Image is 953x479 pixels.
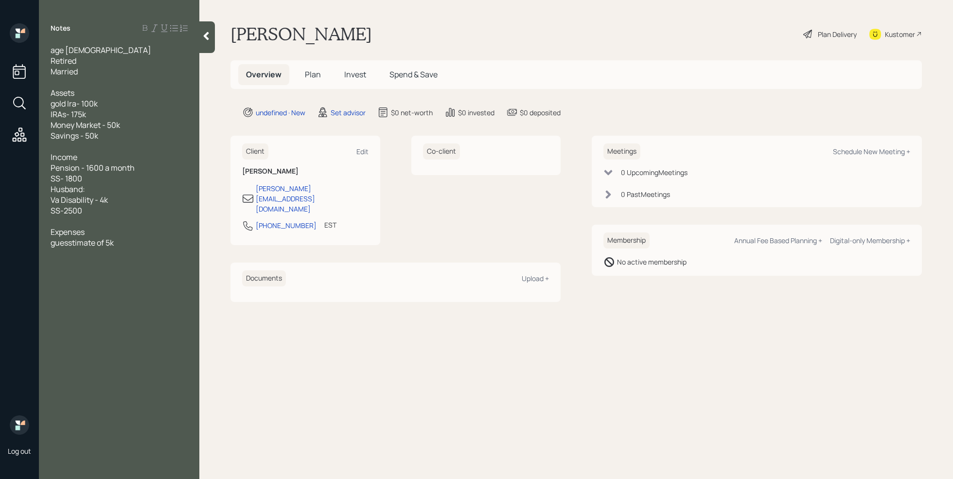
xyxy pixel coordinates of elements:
span: Invest [344,69,366,80]
span: Assets [51,88,74,98]
div: Edit [356,147,369,156]
span: Savings - 50k [51,130,98,141]
div: $0 net-worth [391,107,433,118]
div: No active membership [617,257,687,267]
span: Plan [305,69,321,80]
h6: Documents [242,270,286,286]
h1: [PERSON_NAME] [230,23,372,45]
div: Log out [8,446,31,456]
h6: Co-client [423,143,460,160]
span: IRAs- 175k [51,109,86,120]
span: SS-2500 [51,205,82,216]
span: Pension - 1600 a month [51,162,135,173]
div: $0 deposited [520,107,561,118]
div: EST [324,220,336,230]
div: undefined · New [256,107,305,118]
span: Retired [51,55,76,66]
span: Va Disability - 4k [51,195,108,205]
span: Money Market - 50k [51,120,120,130]
img: retirable_logo.png [10,415,29,435]
span: Income [51,152,77,162]
div: Kustomer [885,29,915,39]
h6: Meetings [603,143,640,160]
h6: Client [242,143,268,160]
span: Spend & Save [389,69,438,80]
div: 0 Upcoming Meeting s [621,167,688,177]
div: Schedule New Meeting + [833,147,910,156]
div: Digital-only Membership + [830,236,910,245]
span: Husband: [51,184,85,195]
span: guesstimate of 5k [51,237,114,248]
span: age [DEMOGRAPHIC_DATA] [51,45,151,55]
div: $0 invested [458,107,494,118]
span: gold Ira- 100k [51,98,98,109]
h6: Membership [603,232,650,248]
div: 0 Past Meeting s [621,189,670,199]
div: [PHONE_NUMBER] [256,220,317,231]
span: Married [51,66,78,77]
label: Notes [51,23,71,33]
div: Set advisor [331,107,366,118]
span: SS- 1800 [51,173,82,184]
div: Upload + [522,274,549,283]
span: Expenses [51,227,85,237]
div: Plan Delivery [818,29,857,39]
span: Overview [246,69,282,80]
div: Annual Fee Based Planning + [734,236,822,245]
div: [PERSON_NAME][EMAIL_ADDRESS][DOMAIN_NAME] [256,183,369,214]
h6: [PERSON_NAME] [242,167,369,176]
